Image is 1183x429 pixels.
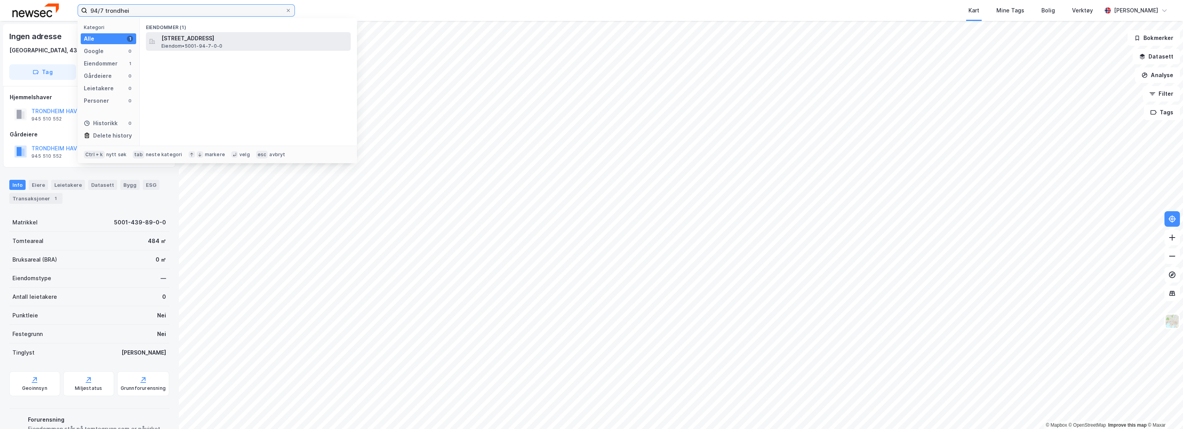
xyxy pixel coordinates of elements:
span: [STREET_ADDRESS] [161,34,348,43]
img: newsec-logo.f6e21ccffca1b3a03d2d.png [12,3,59,17]
div: Kategori [84,24,136,30]
div: Ctrl + k [84,151,105,159]
button: Datasett [1133,49,1180,64]
div: 0 [127,85,133,91]
div: 0 [127,48,133,54]
input: Søk på adresse, matrikkel, gårdeiere, leietakere eller personer [87,5,285,16]
div: Alle [84,34,94,43]
div: Ingen adresse [9,30,63,43]
button: Tag [9,64,76,80]
div: Miljøstatus [75,385,102,391]
div: [GEOGRAPHIC_DATA], 439/89 [9,46,91,55]
button: Filter [1143,86,1180,102]
div: Historikk [84,119,118,128]
div: Festegrunn [12,329,43,339]
div: Tomteareal [12,236,43,246]
div: neste kategori [146,152,182,158]
div: Nei [157,329,166,339]
div: Eiendommer (1) [140,18,357,32]
div: markere [205,152,225,158]
div: Forurensning [28,415,166,424]
div: Verktøy [1072,6,1093,15]
div: Tinglyst [12,348,35,357]
div: Kontrollprogram for chat [1144,392,1183,429]
div: nytt søk [106,152,127,158]
div: Antall leietakere [12,292,57,302]
div: 5001-439-89-0-0 [114,218,166,227]
div: tab [133,151,144,159]
div: Gårdeiere [84,71,112,81]
div: Punktleie [12,311,38,320]
div: 1 [127,60,133,67]
div: Geoinnsyn [22,385,47,391]
div: 0 [127,98,133,104]
div: Eiendommer [84,59,118,68]
div: 1 [127,36,133,42]
div: 484 ㎡ [148,236,166,246]
a: OpenStreetMap [1069,422,1106,428]
a: Improve this map [1108,422,1147,428]
iframe: Chat Widget [1144,392,1183,429]
div: 945 510 552 [31,116,62,122]
div: Personer [84,96,109,105]
div: 0 [127,120,133,126]
img: Z [1165,314,1180,329]
div: velg [239,152,250,158]
div: — [161,274,166,283]
div: Info [9,180,26,190]
div: Kart [968,6,979,15]
div: Eiendomstype [12,274,51,283]
div: Leietakere [51,180,85,190]
a: Mapbox [1046,422,1067,428]
div: Leietakere [84,84,114,93]
div: Eiere [29,180,48,190]
div: Datasett [88,180,117,190]
div: Matrikkel [12,218,38,227]
div: Bruksareal (BRA) [12,255,57,264]
button: Analyse [1135,67,1180,83]
div: [PERSON_NAME] [1114,6,1158,15]
div: Bygg [120,180,140,190]
div: Delete history [93,131,132,140]
button: Tags [1144,105,1180,120]
div: Mine Tags [996,6,1024,15]
div: ESG [143,180,159,190]
div: Gårdeiere [10,130,169,139]
div: Bolig [1041,6,1055,15]
div: esc [256,151,268,159]
div: Grunnforurensning [121,385,166,391]
div: 0 ㎡ [156,255,166,264]
div: Hjemmelshaver [10,93,169,102]
div: [PERSON_NAME] [121,348,166,357]
button: Bokmerker [1128,30,1180,46]
div: 0 [162,292,166,302]
span: Eiendom • 5001-94-7-0-0 [161,43,222,49]
div: Transaksjoner [9,193,62,204]
div: Nei [157,311,166,320]
div: 1 [52,195,59,202]
div: Google [84,47,104,56]
div: avbryt [269,152,285,158]
div: 0 [127,73,133,79]
div: 945 510 552 [31,153,62,159]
